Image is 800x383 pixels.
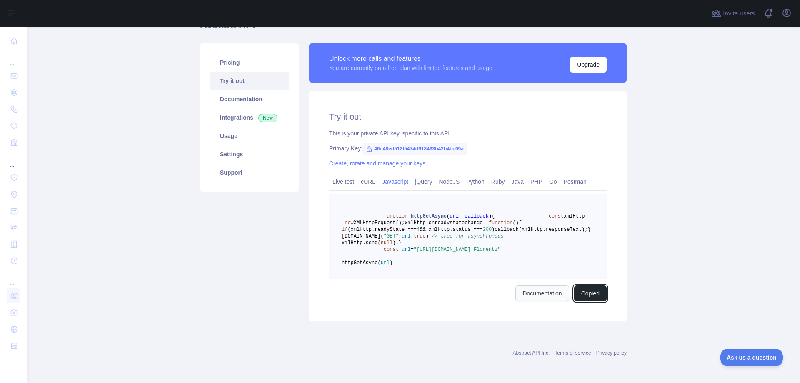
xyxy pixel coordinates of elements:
[513,350,550,356] a: Abstract API Inc.
[399,240,402,246] span: }
[447,213,450,219] span: (
[384,247,399,253] span: const
[342,260,381,266] span: httpGetAsync(
[210,163,289,182] a: Support
[329,160,425,167] a: Create, rotate and manage your keys
[381,260,390,266] span: url
[329,144,607,153] div: Primary Key:
[357,175,379,188] a: cURL
[426,233,432,239] span: );
[258,114,277,122] span: New
[519,220,522,226] span: {
[329,64,492,72] div: You are currently on a free plan with limited features and usage
[512,220,515,226] span: (
[450,213,489,219] span: url, callback
[432,233,504,239] span: // true for asynchronous
[210,90,289,108] a: Documentation
[342,240,381,246] span: xmlHttp.send(
[210,108,289,127] a: Integrations New
[342,233,384,239] span: [DOMAIN_NAME](
[560,175,590,188] a: Postman
[411,233,414,239] span: ,
[345,220,354,226] span: new
[488,175,508,188] a: Ruby
[495,227,587,233] span: callback(xmlHttp.responseText);
[210,127,289,145] a: Usage
[362,143,467,155] span: 46d48ed512f5474d918463b42b4bc09a
[411,213,447,219] span: httpGetAsync
[555,350,591,356] a: Terms of service
[329,175,357,188] a: Live test
[329,111,607,123] h2: Try it out
[384,233,399,239] span: "GET"
[710,7,757,20] button: Invite users
[588,227,591,233] span: }
[414,247,501,253] span: "[URL][DOMAIN_NAME] Florentz"
[596,350,627,356] a: Privacy policy
[482,227,492,233] span: 200
[489,220,513,226] span: function
[200,18,627,38] h1: Avatars API
[414,233,426,239] span: true
[342,227,347,233] span: if
[516,220,519,226] span: )
[210,53,289,72] a: Pricing
[354,220,405,226] span: XMLHttpRequest();
[570,57,607,73] button: Upgrade
[384,213,408,219] span: function
[405,220,489,226] span: xmlHttp.onreadystatechange =
[412,175,435,188] a: jQuery
[489,213,492,219] span: )
[435,175,463,188] a: NodeJS
[7,152,20,168] div: ...
[492,213,495,219] span: {
[392,240,398,246] span: );
[7,50,20,67] div: ...
[508,175,527,188] a: Java
[347,227,417,233] span: (xmlHttp.readyState ===
[546,175,560,188] a: Go
[720,349,783,366] iframe: Toggle Customer Support
[527,175,546,188] a: PHP
[399,233,402,239] span: ,
[402,247,411,253] span: url
[329,54,492,64] div: Unlock more calls and features
[463,175,488,188] a: Python
[402,233,411,239] span: url
[210,72,289,90] a: Try it out
[379,175,412,188] a: Javascript
[549,213,564,219] span: const
[210,145,289,163] a: Settings
[723,9,755,18] span: Invite users
[420,227,482,233] span: && xmlHttp.status ===
[329,129,607,138] div: This is your private API key, specific to this API.
[417,227,420,233] span: 4
[515,285,569,301] a: Documentation
[7,270,20,287] div: ...
[574,285,607,301] button: Copied
[381,240,393,246] span: null
[492,227,495,233] span: )
[411,247,414,253] span: =
[390,260,392,266] span: )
